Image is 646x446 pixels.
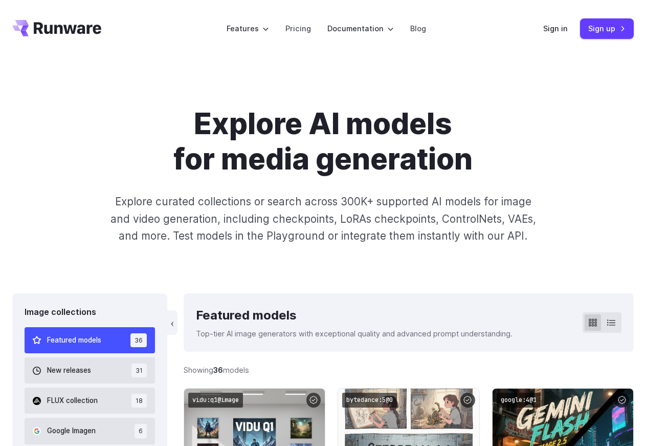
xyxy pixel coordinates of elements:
a: Blog [410,23,426,34]
span: 18 [131,394,147,408]
code: google:4@1 [497,393,541,408]
div: Showing models [184,364,249,376]
span: Featured models [47,335,101,346]
button: FLUX collection 18 [25,388,155,414]
p: Top-tier AI image generators with exceptional quality and advanced prompt understanding. [196,328,513,339]
label: Features [227,23,269,34]
div: Featured models [196,306,513,325]
span: New releases [47,365,91,376]
h1: Explore AI models for media generation [75,107,572,177]
a: Go to / [12,20,101,36]
a: Sign in [543,23,568,34]
p: Explore curated collections or search across 300K+ supported AI models for image and video genera... [105,193,541,244]
label: Documentation [327,23,394,34]
button: Featured models 36 [25,327,155,353]
span: FLUX collection [47,395,98,407]
span: Google Imagen [47,426,96,437]
span: 6 [135,424,147,438]
button: Google Imagen 6 [25,418,155,444]
span: 36 [130,333,147,347]
code: bytedance:5@0 [342,393,397,408]
button: New releases 31 [25,357,155,384]
a: Sign up [580,18,634,38]
a: Pricing [285,23,311,34]
div: Image collections [25,306,155,319]
strong: 36 [213,366,223,374]
code: vidu:q1@image [188,393,243,408]
span: 31 [131,364,147,377]
button: ‹ [167,310,177,335]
